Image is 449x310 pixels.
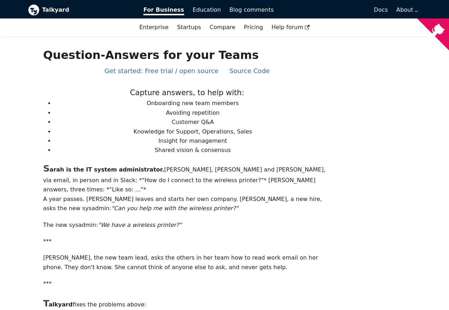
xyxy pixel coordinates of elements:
[267,21,314,33] a: Help forum
[240,21,267,33] a: Pricing
[188,4,225,16] a: Education
[193,6,221,13] span: Education
[43,87,331,99] p: Capture answers, to help with:
[43,298,48,309] span: T
[278,4,392,16] a: Docs
[111,205,238,212] em: "Can you help me with the wireless printer?"
[28,4,39,16] img: Talkyard logo
[43,253,331,272] p: [PERSON_NAME], the new team lead, asks the others in her team how to read work email on her phone...
[104,67,218,75] a: Get started: Free trial / open source
[54,99,331,108] li: Onboarding new team members
[396,6,417,13] a: About
[225,4,278,16] a: Blog comments
[98,222,182,228] em: "We have a wireless printer?"
[42,5,134,15] b: Talkyard
[135,21,173,33] a: Enterprise
[139,4,188,16] a: For Business
[43,221,331,230] p: The new sysadmin:
[229,67,270,75] a: Source Code
[43,163,49,174] span: S
[143,6,184,15] span: For Business
[54,118,331,127] li: Customer Q&A
[43,195,331,213] p: A year passes. [PERSON_NAME] leaves and starts her own company. [PERSON_NAME], a new hire, asks t...
[209,24,235,31] a: Compare
[54,127,331,136] li: Knowledge for Support, Operations, Sales
[54,146,331,155] li: Shared vision & consensus
[43,48,331,62] h1: Question-Answers for your Teams
[374,6,388,13] span: Docs
[272,24,310,31] span: Help forum
[54,136,331,146] li: Insight for management
[54,108,331,118] li: Avoiding repetition
[229,6,274,13] span: Blog comments
[28,4,134,16] a: Talkyard logoTalkyard
[173,21,206,33] a: Startups
[43,301,72,308] b: alkyard
[43,166,164,173] b: arah is the IT system administrator.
